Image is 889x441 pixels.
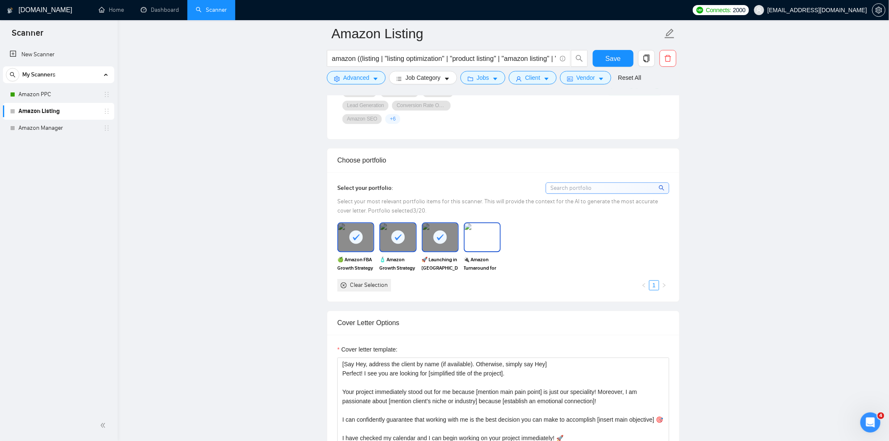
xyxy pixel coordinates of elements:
button: search [571,50,588,67]
li: New Scanner [3,46,114,63]
span: idcard [567,76,573,82]
button: Emoji picker [13,268,20,275]
button: left [639,280,649,290]
div: However, for portfolio items specifically, you need to use the Portfolio Selector feature. This a... [13,81,155,139]
li: My Scanners [3,66,114,136]
span: 🧴 Amazon Growth Strategy for Natural Cosmetics Brand [379,255,416,272]
div: Cover Letter Options [337,311,669,335]
div: Is that what you were looking for? [7,219,120,238]
span: Vendor [576,73,595,82]
label: Cover letter template: [337,345,397,354]
button: Start recording [53,268,60,275]
li: Next Page [659,280,669,290]
input: Search Freelance Jobs... [332,53,556,64]
span: Lead Generation [347,102,384,109]
span: delete [660,55,676,62]
div: Note that Upwork's "Highlight Project" feature isn't yet available through Business Manager for a... [13,143,155,176]
div: Is that what you were looking for? [13,224,113,233]
div: If you need any more help with configuring your cover letter options or portfolio settings, I’m h... [7,239,138,298]
span: right [662,283,667,288]
button: Upload attachment [40,268,47,275]
span: caret-down [544,76,550,82]
img: portfolio thumbnail image [465,223,500,251]
span: info-circle [560,56,565,61]
a: homeHome [99,6,124,13]
span: copy [639,55,655,62]
input: Search portfolio [546,183,669,193]
div: To ensure your portfolio items are considered, check your Portfolio Selector settings in your sca... [13,181,155,213]
img: logo [7,4,13,17]
button: Send a message… [144,265,158,278]
textarea: Message… [7,251,161,265]
a: Amazon Listing [18,103,98,120]
span: 🚀 Launching in [GEOGRAPHIC_DATA] [GEOGRAPHIC_DATA] for EU Brand [422,255,459,272]
span: caret-down [373,76,379,82]
span: close-circle [341,282,347,288]
a: Amazon Manager [18,120,98,136]
button: folderJobscaret-down [460,71,506,84]
span: holder [103,125,110,131]
div: Our system now includes Upwork Work History Summary for UMA, which reviews both your profile desc... [13,45,155,77]
div: Our system now includes Upwork Work History Summary for UMA, which reviews both your profile desc... [7,39,161,218]
button: barsJob Categorycaret-down [389,71,457,84]
input: Scanner name... [331,23,663,44]
div: Clear Selection [350,281,388,290]
span: search [6,72,19,78]
span: user [516,76,522,82]
li: 1 [649,280,659,290]
a: Amazon PPC [18,86,98,103]
a: Source reference 131066294: [88,71,95,77]
a: Source reference 10717313: [98,169,105,176]
li: Previous Page [639,280,649,290]
span: setting [873,7,885,13]
button: right [659,280,669,290]
button: go back [5,3,21,19]
span: 2000 [733,5,746,15]
span: caret-down [444,76,450,82]
span: + 6 [390,115,396,122]
a: New Scanner [10,46,108,63]
span: 🍏 Amazon FBA Growth Strategy for Gourmet Food Brand [337,255,374,272]
span: Conversion Rate Optimization [397,102,446,109]
span: Select your portfolio: [337,184,393,192]
img: upwork-logo.png [697,7,703,13]
span: user [756,7,762,13]
a: 1 [650,281,659,290]
h1: AI Assistant from GigRadar 📡 [41,5,131,18]
span: Select your most relevant portfolio items for this scanner. This will provide the context for the... [337,198,658,214]
span: edit [664,28,675,39]
span: Save [605,53,621,64]
span: bars [396,76,402,82]
span: Scanner [5,27,50,45]
button: userClientcaret-down [509,71,557,84]
a: dashboardDashboard [141,6,179,13]
div: AI Assistant from GigRadar 📡 says… [7,219,161,239]
span: Advanced [343,73,369,82]
iframe: Intercom live chat [860,412,881,433]
button: Home [132,3,147,19]
img: Profile image for AI Assistant from GigRadar 📡 [24,5,37,18]
span: search [659,183,666,192]
button: delete [660,50,676,67]
span: double-left [100,421,108,430]
span: Client [525,73,540,82]
a: Source reference 13153431: [98,108,105,114]
span: caret-down [598,76,604,82]
button: Save [593,50,634,67]
div: Close [147,3,163,18]
span: My Scanners [22,66,55,83]
span: caret-down [492,76,498,82]
span: setting [334,76,340,82]
button: idcardVendorcaret-down [560,71,611,84]
span: folder [468,76,473,82]
span: 4 [878,412,884,419]
span: left [642,283,647,288]
div: AI Assistant from GigRadar 📡 says… [7,39,161,219]
div: AI Assistant from GigRadar 📡 says… [7,239,161,317]
span: holder [103,91,110,98]
a: Reset All [618,73,641,82]
span: Job Category [405,73,440,82]
div: Choose portfolio [337,148,669,172]
span: Jobs [477,73,489,82]
button: settingAdvancedcaret-down [327,71,386,84]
